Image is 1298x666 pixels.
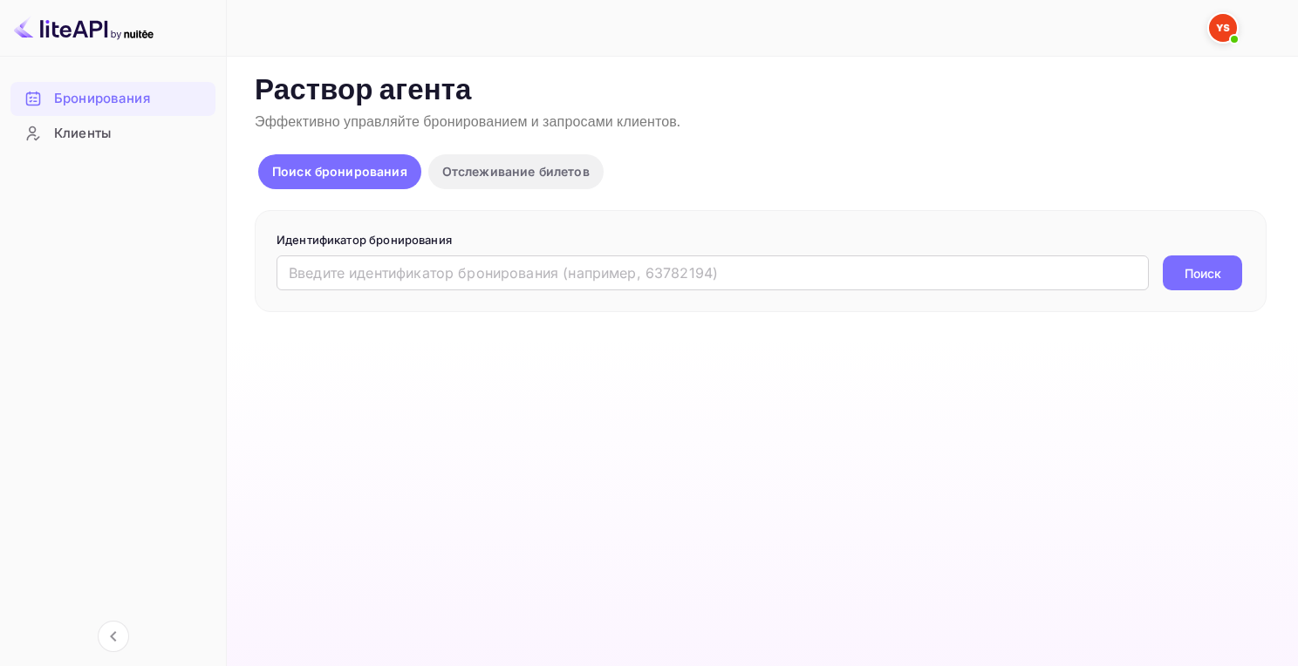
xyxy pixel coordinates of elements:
ya-tr-span: Поиск [1185,264,1221,282]
ya-tr-span: Идентификатор бронирования [277,233,452,247]
a: Клиенты [10,117,215,149]
ya-tr-span: Бронирования [54,89,150,109]
ya-tr-span: Поиск бронирования [272,164,407,179]
div: Бронирования [10,82,215,116]
img: Логотип LiteAPI [14,14,154,42]
input: Введите идентификатор бронирования (например, 63782194) [277,255,1149,290]
img: Служба Поддержки Яндекса [1209,14,1237,42]
ya-tr-span: Эффективно управляйте бронированием и запросами клиентов. [255,113,680,132]
ya-tr-span: Клиенты [54,124,111,144]
div: Клиенты [10,117,215,151]
button: Свернуть навигацию [98,621,129,652]
button: Поиск [1163,255,1242,290]
a: Бронирования [10,82,215,114]
ya-tr-span: Отслеживание билетов [442,164,590,179]
ya-tr-span: Раствор агента [255,72,472,110]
